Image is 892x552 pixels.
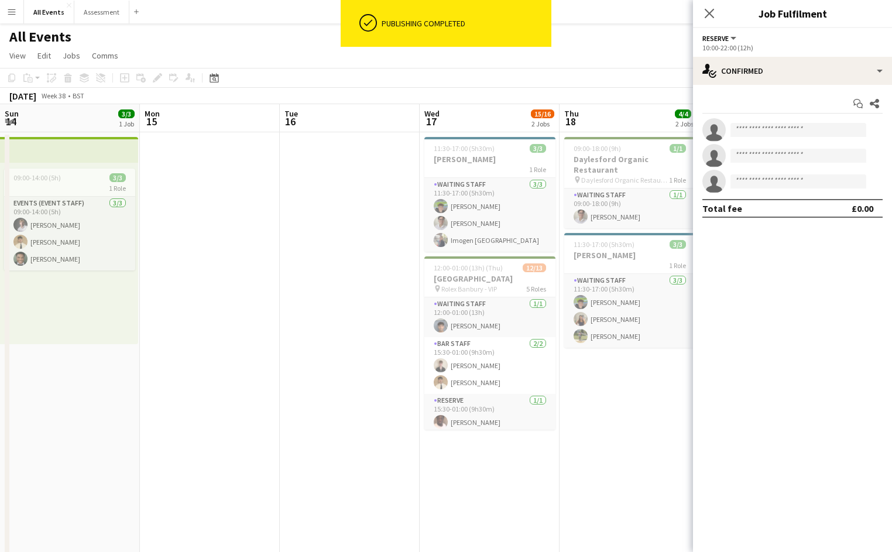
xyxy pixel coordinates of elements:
[564,250,695,260] h3: [PERSON_NAME]
[74,1,129,23] button: Assessment
[424,394,555,434] app-card-role: Reserve1/115:30-01:00 (9h30m)[PERSON_NAME]
[5,108,19,119] span: Sun
[4,197,135,270] app-card-role: Events (Event Staff)3/309:00-14:00 (5h)[PERSON_NAME][PERSON_NAME][PERSON_NAME]
[669,176,686,184] span: 1 Role
[92,50,118,61] span: Comms
[424,297,555,337] app-card-role: Waiting Staff1/112:00-01:00 (13h)[PERSON_NAME]
[526,284,546,293] span: 5 Roles
[564,108,579,119] span: Thu
[423,115,440,128] span: 17
[574,144,621,153] span: 09:00-18:00 (9h)
[284,108,298,119] span: Tue
[530,144,546,153] span: 3/3
[58,48,85,63] a: Jobs
[693,6,892,21] h3: Job Fulfilment
[283,115,298,128] span: 16
[424,337,555,394] app-card-role: Bar Staff2/215:30-01:00 (9h30m)[PERSON_NAME][PERSON_NAME]
[109,184,126,193] span: 1 Role
[702,203,742,214] div: Total fee
[675,119,694,128] div: 2 Jobs
[382,18,547,29] div: Publishing completed
[702,43,883,52] div: 10:00-22:00 (12h)
[670,144,686,153] span: 1/1
[441,284,497,293] span: Rolex Banbury - VIP
[434,263,503,272] span: 12:00-01:00 (13h) (Thu)
[669,261,686,270] span: 1 Role
[564,154,695,175] h3: Daylesford Organic Restaurant
[24,1,74,23] button: All Events
[581,176,669,184] span: Daylesford Organic Restaurant
[73,91,84,100] div: BST
[33,48,56,63] a: Edit
[434,144,495,153] span: 11:30-17:00 (5h30m)
[531,119,554,128] div: 2 Jobs
[424,154,555,164] h3: [PERSON_NAME]
[424,178,555,252] app-card-role: Waiting Staff3/311:30-17:00 (5h30m)[PERSON_NAME][PERSON_NAME]Imogen [GEOGRAPHIC_DATA]
[9,50,26,61] span: View
[693,57,892,85] div: Confirmed
[4,169,135,270] app-job-card: 09:00-14:00 (5h)3/31 RoleEvents (Event Staff)3/309:00-14:00 (5h)[PERSON_NAME][PERSON_NAME][PERSON...
[852,203,873,214] div: £0.00
[63,50,80,61] span: Jobs
[564,274,695,348] app-card-role: Waiting Staff3/311:30-17:00 (5h30m)[PERSON_NAME][PERSON_NAME][PERSON_NAME]
[143,115,160,128] span: 15
[5,48,30,63] a: View
[424,137,555,252] app-job-card: 11:30-17:00 (5h30m)3/3[PERSON_NAME]1 RoleWaiting Staff3/311:30-17:00 (5h30m)[PERSON_NAME][PERSON_...
[531,109,554,118] span: 15/16
[424,108,440,119] span: Wed
[3,115,19,128] span: 14
[670,240,686,249] span: 3/3
[424,256,555,430] app-job-card: 12:00-01:00 (13h) (Thu)12/13[GEOGRAPHIC_DATA] Rolex Banbury - VIP5 RolesWaiting Staff1/112:00-01:...
[119,119,134,128] div: 1 Job
[574,240,634,249] span: 11:30-17:00 (5h30m)
[529,165,546,174] span: 1 Role
[13,173,61,182] span: 09:00-14:00 (5h)
[145,108,160,119] span: Mon
[39,91,68,100] span: Week 38
[523,263,546,272] span: 12/13
[564,233,695,348] app-job-card: 11:30-17:00 (5h30m)3/3[PERSON_NAME]1 RoleWaiting Staff3/311:30-17:00 (5h30m)[PERSON_NAME][PERSON_...
[37,50,51,61] span: Edit
[564,137,695,228] app-job-card: 09:00-18:00 (9h)1/1Daylesford Organic Restaurant Daylesford Organic Restaurant1 RoleWaiting Staff...
[562,115,579,128] span: 18
[424,273,555,284] h3: [GEOGRAPHIC_DATA]
[702,34,738,43] button: Reserve
[564,188,695,228] app-card-role: Waiting Staff1/109:00-18:00 (9h)[PERSON_NAME]
[702,34,729,43] span: Reserve
[9,90,36,102] div: [DATE]
[9,28,71,46] h1: All Events
[675,109,691,118] span: 4/4
[87,48,123,63] a: Comms
[109,173,126,182] span: 3/3
[118,109,135,118] span: 3/3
